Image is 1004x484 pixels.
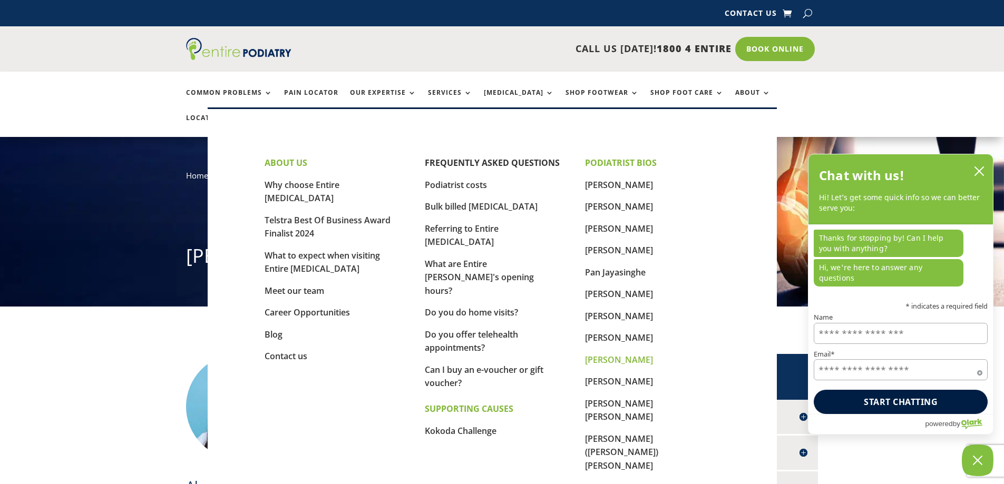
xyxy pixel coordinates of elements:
a: Telstra Best Of Business Award Finalist 2024 [265,214,391,240]
a: Why choose Entire [MEDICAL_DATA] [265,179,339,204]
a: What are Entire [PERSON_NAME]'s opening hours? [425,258,534,297]
h1: [PERSON_NAME] [186,243,818,274]
a: Bulk billed [MEDICAL_DATA] [425,201,538,212]
a: Blog [265,329,282,340]
button: Close Chatbox [962,445,993,476]
a: Shop Footwear [566,89,639,112]
div: chat [808,224,993,291]
strong: ABOUT US [265,157,307,169]
a: [PERSON_NAME] [585,332,653,343]
a: [PERSON_NAME] ([PERSON_NAME]) [PERSON_NAME] [585,433,658,471]
p: * indicates a required field [814,303,988,310]
p: Hi, we're here to answer any questions [814,259,963,287]
a: Contact us [265,350,307,362]
a: Career Opportunities [265,307,350,318]
p: CALL US [DATE]! [332,42,732,56]
a: Entire Podiatry [186,52,291,62]
label: Name [814,314,988,321]
a: Podiatrist costs [425,179,487,191]
label: Email* [814,351,988,358]
img: logo (1) [186,38,291,60]
a: Referring to Entire [MEDICAL_DATA] [425,223,499,248]
span: 1800 4 ENTIRE [657,42,732,55]
img: jess [186,354,291,459]
input: Name [814,323,988,344]
a: [PERSON_NAME] [585,376,653,387]
a: [MEDICAL_DATA] [484,89,554,112]
a: Book Online [735,37,815,61]
a: Shop Foot Care [650,89,724,112]
a: Do you do home visits? [425,307,518,318]
a: Services [428,89,472,112]
a: Home [186,170,208,181]
a: Can I buy an e-voucher or gift voucher? [425,364,543,389]
a: [PERSON_NAME] [585,179,653,191]
a: [PERSON_NAME] [585,223,653,234]
a: Locations [186,114,239,137]
nav: breadcrumb [186,169,818,190]
p: Hi! Let’s get some quick info so we can better serve you: [819,192,982,214]
a: [PERSON_NAME] [585,310,653,322]
a: [PERSON_NAME] [585,201,653,212]
a: Pan Jayasinghe [585,266,646,278]
a: Powered by Olark [925,414,993,434]
strong: SUPPORTING CAUSES [425,403,513,414]
span: powered [925,417,952,430]
a: Common Problems [186,89,272,112]
strong: PODIATRIST BIOS [585,157,657,169]
a: [PERSON_NAME] [585,288,653,300]
a: What to expect when visiting Entire [MEDICAL_DATA] [265,250,380,275]
span: by [953,417,960,430]
a: [PERSON_NAME] [PERSON_NAME] [585,398,653,423]
h2: Chat with us! [819,165,905,186]
div: olark chatbox [808,154,993,434]
a: About [735,89,771,112]
a: [PERSON_NAME] [585,354,653,366]
a: FREQUENTLY ASKED QUESTIONS [425,157,560,169]
p: Thanks for stopping by! Can I help you with anything? [814,230,963,257]
a: Kokoda Challenge [425,425,496,437]
a: Meet our team [265,285,324,297]
a: [PERSON_NAME] [585,244,653,256]
input: Email [814,359,988,380]
a: Our Expertise [350,89,416,112]
span: Required field [977,368,982,373]
a: Contact Us [725,9,777,21]
a: Do you offer telehealth appointments? [425,329,518,354]
button: close chatbox [971,163,988,179]
a: Pain Locator [284,89,338,112]
button: Start chatting [814,390,988,414]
